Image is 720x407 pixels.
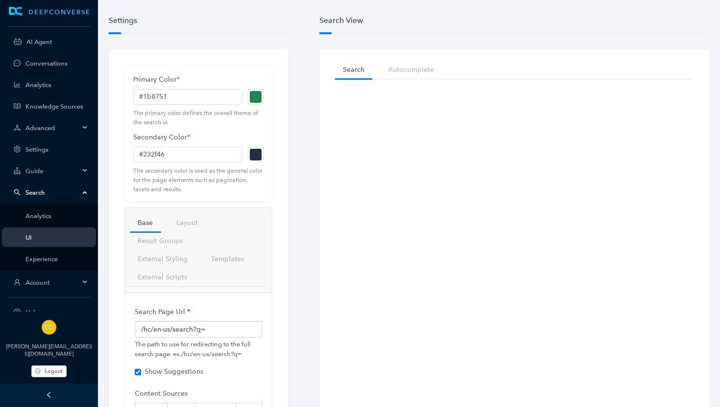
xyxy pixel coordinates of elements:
[380,61,442,79] a: Autocomplete
[25,167,79,175] span: Guide
[135,369,141,375] input: Show Suggestions
[135,303,190,321] label: Search Page Url
[35,368,41,374] span: logout
[135,321,262,338] input: /hc/en-us/search?q=
[25,146,88,153] a: Settings
[25,309,88,316] span: Help
[133,109,264,127] span: The primary color defines the overall theme of the search ui
[25,124,79,132] span: Advanced
[130,232,191,250] a: Result Groups
[109,16,288,33] h6: Settings
[130,250,195,268] a: External Styling
[26,38,88,45] a: AI Agent
[25,255,88,263] a: Experience
[45,367,63,375] span: Logout
[25,234,88,241] a: UI
[25,103,88,110] a: Knowledge Sources
[25,81,88,89] a: Analytics
[335,84,694,139] iframe: iframe
[135,339,262,359] div: The path to use for redirecting to the full search page. ex.
[135,384,188,403] label: Content Sources
[181,350,242,358] b: /hc/en-us/search?q=
[2,7,96,17] a: LogoDEEPCONVERSE
[14,124,21,131] span: deployment-unit
[130,214,161,232] a: Base
[42,320,56,335] img: 9bd6fc8dc59eafe68b94aecc33e6c356
[335,61,372,79] a: Search
[14,309,21,316] span: question-circle
[319,16,709,33] h6: Search View
[133,166,264,194] span: The secondary color is used as the general color for the page elements such as pagination, facets...
[133,133,190,141] strong: Secondary Color
[144,367,203,376] span: Show Suggestions
[14,189,21,196] span: search
[25,279,79,286] span: Account
[203,250,252,268] a: Templates
[25,189,79,196] span: Search
[130,268,195,286] a: External Scripts
[31,365,67,377] button: Logout
[168,214,206,232] a: Layout
[133,75,180,84] strong: Primary Color
[25,212,88,220] a: Analytics
[14,279,21,286] span: user
[25,60,88,67] a: Conversations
